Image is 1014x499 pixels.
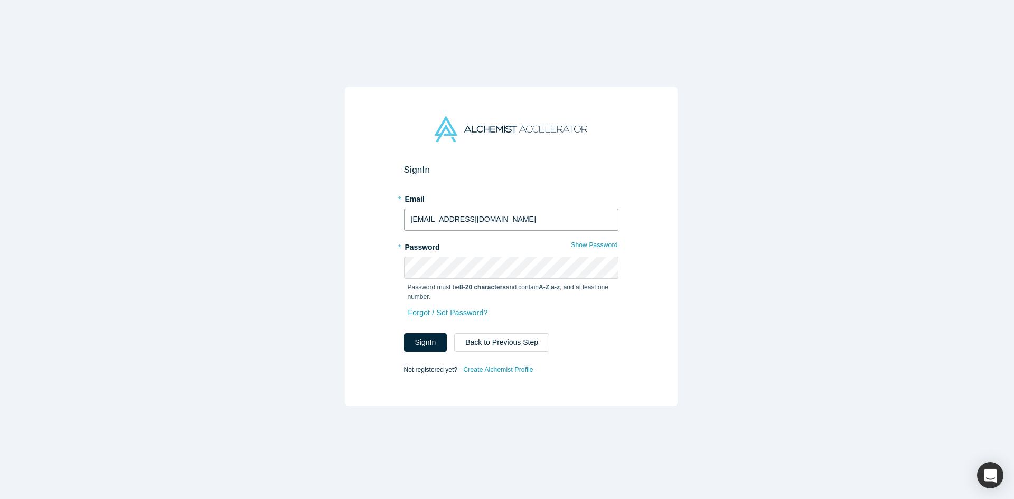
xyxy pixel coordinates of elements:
span: Not registered yet? [404,365,457,373]
button: Show Password [570,238,618,252]
button: Back to Previous Step [454,333,549,352]
label: Password [404,238,618,253]
p: Password must be and contain , , and at least one number. [408,283,615,302]
a: Create Alchemist Profile [463,363,533,376]
button: SignIn [404,333,447,352]
img: Alchemist Accelerator Logo [435,116,587,142]
a: Forgot / Set Password? [408,304,489,322]
strong: a-z [551,284,560,291]
strong: A-Z [539,284,549,291]
strong: 8-20 characters [459,284,506,291]
label: Email [404,190,618,205]
h2: Sign In [404,164,618,175]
